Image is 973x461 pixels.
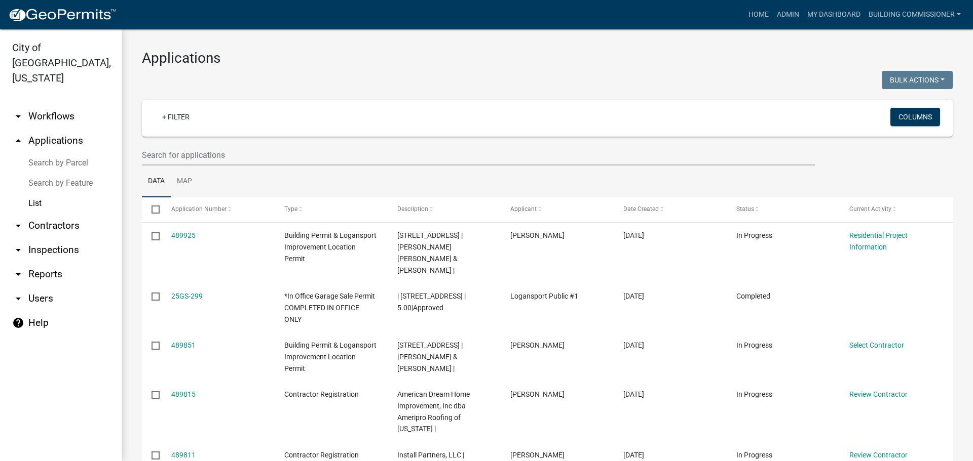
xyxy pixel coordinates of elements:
span: Install Partners, LLC | [397,451,464,459]
datatable-header-cell: Applicant [501,197,614,222]
span: Building Permit & Logansport Improvement Location Permit [284,341,377,372]
span: 403 GEORGIAN LANE | Muehlhausen, James K & Sarah T Liv Tr | [397,341,463,372]
datatable-header-cell: Type [274,197,387,222]
span: | 1816 Woodlawn Ave | 5.00|Approved [397,292,466,312]
datatable-header-cell: Application Number [161,197,274,222]
a: 489815 [171,390,196,398]
span: Building Permit & Logansport Improvement Location Permit [284,231,377,263]
span: *In Office Garage Sale Permit COMPLETED IN OFFICE ONLY [284,292,375,323]
a: Residential Project Information [849,231,908,251]
datatable-header-cell: Date Created [614,197,727,222]
span: American Dream Home Improvement, Inc dba Ameripro Roofing of Indiana | [397,390,470,433]
a: + Filter [154,108,198,126]
a: 489925 [171,231,196,239]
span: Belkis Neighbors [510,451,565,459]
datatable-header-cell: Description [388,197,501,222]
span: Completed [736,292,770,300]
span: Date Created [623,205,659,213]
a: Building Commissioner [865,5,965,24]
a: 489851 [171,341,196,349]
h3: Applications [142,50,953,67]
span: 10/08/2025 [623,341,644,349]
span: In Progress [736,451,772,459]
input: Search for applications [142,145,815,165]
span: 10/08/2025 [623,390,644,398]
i: arrow_drop_down [12,220,24,232]
a: 25GS-299 [171,292,203,300]
i: arrow_drop_down [12,292,24,305]
span: 805 21ST ST | Perez, Elias Antonio & Martinez, Ruth E | [397,231,463,274]
datatable-header-cell: Current Activity [840,197,953,222]
i: help [12,317,24,329]
span: Contractor Registration [284,451,359,459]
a: Home [744,5,773,24]
a: Review Contractor [849,451,908,459]
span: 10/08/2025 [623,451,644,459]
span: Description [397,205,428,213]
span: Belkis Neighbors [510,341,565,349]
i: arrow_drop_down [12,268,24,280]
button: Columns [890,108,940,126]
span: Type [284,205,297,213]
span: 10/08/2025 [623,292,644,300]
span: Application Number [171,205,227,213]
span: In Progress [736,341,772,349]
datatable-header-cell: Status [727,197,840,222]
a: Map [171,165,198,198]
i: arrow_drop_down [12,244,24,256]
button: Bulk Actions [882,71,953,89]
a: Review Contractor [849,390,908,398]
span: In Progress [736,231,772,239]
span: Status [736,205,754,213]
a: Admin [773,5,803,24]
span: Applicant [510,205,537,213]
span: 10/08/2025 [623,231,644,239]
i: arrow_drop_up [12,135,24,147]
span: Kevin Gray [510,390,565,398]
span: elias perez [510,231,565,239]
span: In Progress [736,390,772,398]
a: Data [142,165,171,198]
a: My Dashboard [803,5,865,24]
span: Current Activity [849,205,891,213]
span: Contractor Registration [284,390,359,398]
span: Logansport Public #1 [510,292,578,300]
a: 489811 [171,451,196,459]
a: Select Contractor [849,341,904,349]
i: arrow_drop_down [12,110,24,122]
datatable-header-cell: Select [142,197,161,222]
